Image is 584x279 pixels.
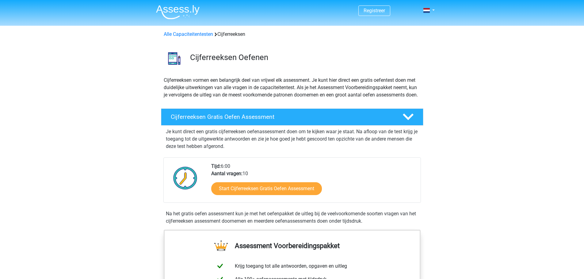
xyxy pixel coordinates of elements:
div: Na het gratis oefen assessment kun je met het oefenpakket de uitleg bij de veelvoorkomende soorte... [163,210,421,225]
h4: Cijferreeksen Gratis Oefen Assessment [171,113,393,120]
h3: Cijferreeksen Oefenen [190,53,418,62]
p: Je kunt direct een gratis cijferreeksen oefenassessment doen om te kijken waar je staat. Na afloo... [166,128,418,150]
div: Cijferreeksen [161,31,423,38]
div: 6:00 10 [207,163,420,202]
a: Alle Capaciteitentesten [164,31,213,37]
p: Cijferreeksen vormen een belangrijk deel van vrijwel elk assessment. Je kunt hier direct een grat... [164,77,421,99]
a: Cijferreeksen Gratis Oefen Assessment [158,108,426,126]
img: cijferreeksen [161,45,187,71]
b: Tijd: [211,163,221,169]
img: Assessly [156,5,200,19]
img: Klok [170,163,201,193]
b: Aantal vragen: [211,171,242,176]
a: Registreer [364,8,385,13]
a: Start Cijferreeksen Gratis Oefen Assessment [211,182,322,195]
